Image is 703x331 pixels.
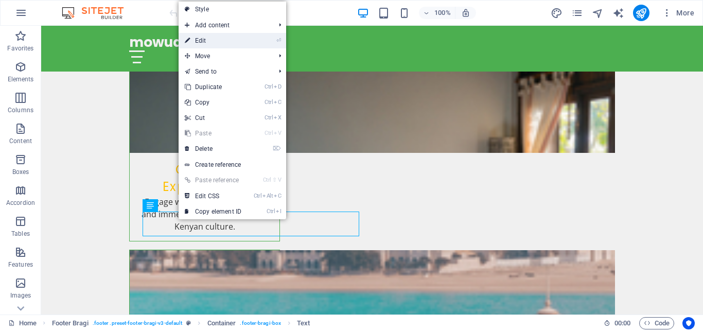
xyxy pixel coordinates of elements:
p: Accordion [6,199,35,207]
a: CtrlICopy element ID [179,204,248,219]
span: : [622,319,623,327]
i: ⏎ [276,37,281,44]
span: Click to select. Double-click to edit [52,317,89,329]
span: . footer-bragi-box [240,317,281,329]
a: Style [179,2,286,17]
i: C [274,99,281,106]
p: Content [9,137,32,145]
span: Code [644,317,670,329]
p: Elements [8,75,34,83]
i: Ctrl [265,83,273,90]
span: Add content [179,18,271,33]
span: . footer .preset-footer-bragi-v3-default [93,317,183,329]
i: D [274,83,281,90]
a: CtrlDDuplicate [179,79,248,95]
button: design [551,7,563,19]
span: Click to select. Double-click to edit [207,317,236,329]
p: Tables [11,230,30,238]
span: Click to select. Double-click to edit [297,317,310,329]
a: ⏎Edit [179,33,248,48]
a: CtrlCCopy [179,95,248,110]
i: On resize automatically adjust zoom level to fit chosen device. [461,8,470,18]
nav: breadcrumb [52,317,310,329]
button: Code [639,317,674,329]
a: CtrlXCut [179,110,248,126]
i: Publish [635,7,647,19]
i: Ctrl [265,114,273,121]
p: Favorites [7,44,33,53]
i: ⇧ [272,177,277,183]
button: text_generator [612,7,625,19]
img: Editor Logo [59,7,136,19]
a: ⌦Delete [179,141,248,156]
i: Ctrl [267,208,275,215]
button: 100% [419,7,455,19]
i: X [274,114,281,121]
a: Ctrl⇧VPaste reference [179,172,248,188]
span: 00 00 [614,317,630,329]
button: Usercentrics [682,317,695,329]
p: Features [8,260,33,269]
h6: Session time [604,317,631,329]
p: Images [10,291,31,300]
i: ⌦ [273,145,281,152]
i: Pages (Ctrl+Alt+S) [571,7,583,19]
button: navigator [592,7,604,19]
a: Send to [179,64,271,79]
span: Move [179,48,271,64]
a: CtrlVPaste [179,126,248,141]
i: This element is a customizable preset [186,320,191,326]
button: publish [633,5,649,21]
span: More [662,8,694,18]
i: I [276,208,281,215]
i: Alt [262,193,273,199]
button: More [658,5,698,21]
i: V [274,130,281,136]
i: Ctrl [265,130,273,136]
a: CtrlAltCEdit CSS [179,188,248,204]
i: V [278,177,281,183]
i: Navigator [592,7,604,19]
p: Columns [8,106,33,114]
a: Click to cancel selection. Double-click to open Pages [8,317,37,329]
i: Ctrl [254,193,262,199]
i: Ctrl [263,177,271,183]
a: Create reference [179,157,286,172]
i: AI Writer [612,7,624,19]
h6: 100% [434,7,451,19]
i: Ctrl [265,99,273,106]
i: C [274,193,281,199]
button: pages [571,7,584,19]
p: Boxes [12,168,29,176]
i: Design (Ctrl+Alt+Y) [551,7,563,19]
